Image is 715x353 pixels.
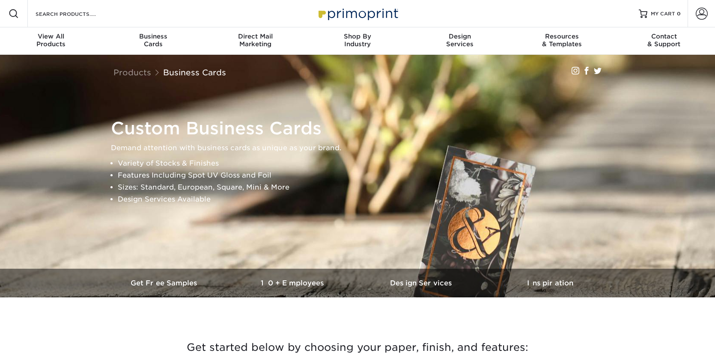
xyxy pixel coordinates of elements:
img: Primoprint [315,4,400,23]
a: Resources& Templates [511,27,613,55]
a: Direct MailMarketing [204,27,307,55]
div: Industry [307,33,409,48]
h3: Design Services [357,279,486,287]
a: Design Services [357,269,486,297]
span: Direct Mail [204,33,307,40]
span: 0 [677,11,681,17]
li: Features Including Spot UV Gloss and Foil [118,169,612,181]
span: Business [102,33,205,40]
h3: 10+ Employees [229,279,357,287]
div: Marketing [204,33,307,48]
div: Cards [102,33,205,48]
li: Sizes: Standard, European, Square, Mini & More [118,181,612,193]
a: Products [113,68,151,77]
div: & Support [613,33,715,48]
a: Shop ByIndustry [307,27,409,55]
a: BusinessCards [102,27,205,55]
a: Get Free Samples [101,269,229,297]
li: Variety of Stocks & Finishes [118,157,612,169]
a: Inspiration [486,269,614,297]
p: Demand attention with business cards as unique as your brand. [111,142,612,154]
div: Services [408,33,511,48]
a: Business Cards [163,68,226,77]
span: Resources [511,33,613,40]
span: Shop By [307,33,409,40]
a: DesignServices [408,27,511,55]
span: MY CART [651,10,675,18]
h3: Get Free Samples [101,279,229,287]
a: Contact& Support [613,27,715,55]
li: Design Services Available [118,193,612,205]
span: Design [408,33,511,40]
a: 10+ Employees [229,269,357,297]
div: & Templates [511,33,613,48]
h3: Inspiration [486,279,614,287]
span: Contact [613,33,715,40]
input: SEARCH PRODUCTS..... [35,9,118,19]
h1: Custom Business Cards [111,118,612,139]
